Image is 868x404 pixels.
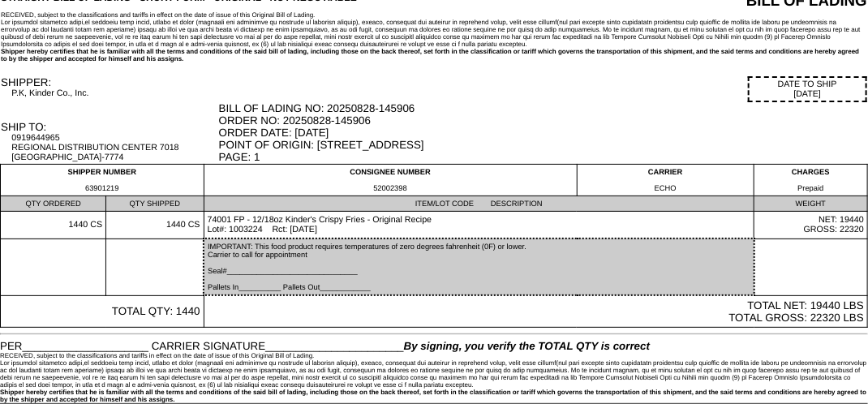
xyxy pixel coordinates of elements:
td: TOTAL NET: 19440 LBS TOTAL GROSS: 22320 LBS [204,295,867,328]
td: TOTAL QTY: 1440 [1,295,204,328]
td: CARRIER [577,165,754,196]
div: 52002398 [208,184,574,192]
span: By signing, you verify the TOTAL QTY is correct [404,340,650,352]
div: ECHO [581,184,750,192]
td: QTY ORDERED [1,196,106,212]
div: 63901219 [4,184,200,192]
td: NET: 19440 GROSS: 22320 [754,212,868,239]
td: QTY SHIPPED [106,196,204,212]
td: SHIPPER NUMBER [1,165,204,196]
div: P.K, Kinder Co., Inc. [11,88,217,98]
div: BILL OF LADING NO: 20250828-145906 ORDER NO: 20250828-145906 ORDER DATE: [DATE] POINT OF ORIGIN: ... [219,102,867,163]
td: 1440 CS [1,212,106,239]
td: ITEM/LOT CODE DESCRIPTION [204,196,754,212]
div: SHIPPER: [1,76,217,88]
td: CHARGES [754,165,868,196]
div: DATE TO SHIP [DATE] [748,76,867,102]
div: Shipper hereby certifies that he is familiar with all the terms and conditions of the said bill o... [1,48,867,62]
div: SHIP TO: [1,121,217,133]
td: 1440 CS [106,212,204,239]
td: WEIGHT [754,196,868,212]
td: IMPORTANT: This food product requires temperatures of zero degrees fahrenheit (0F) or lower. Carr... [204,239,754,295]
div: 0919644965 REGIONAL DISTRIBUTION CENTER 7018 [GEOGRAPHIC_DATA]-7774 [11,133,217,162]
div: Prepaid [758,184,864,192]
td: CONSIGNEE NUMBER [204,165,577,196]
td: 74001 FP - 12/18oz Kinder's Crispy Fries - Original Recipe Lot#: 1003224 Rct: [DATE] [204,212,754,239]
